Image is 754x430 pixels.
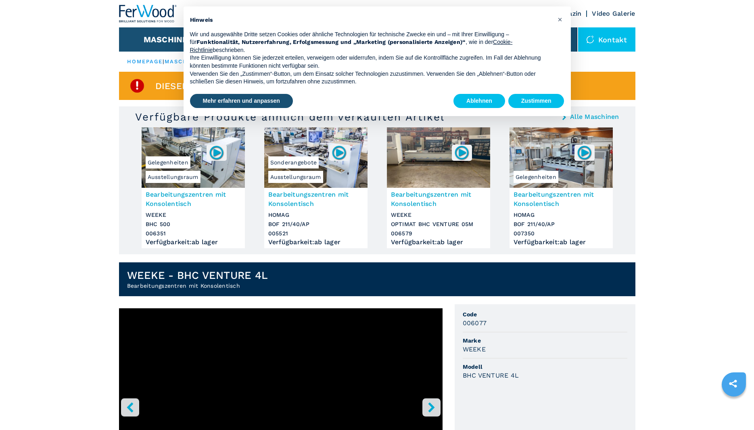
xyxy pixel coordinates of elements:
a: Bearbeitungszentren mit Konsolentisch HOMAG BOF 211/40/APGelegenheiten007350Bearbeitungszentren m... [510,127,613,248]
button: Zustimmen [508,94,564,108]
p: Verwenden Sie den „Zustimmen“-Button, um dem Einsatz solcher Technologien zuzustimmen. Verwenden ... [190,70,551,86]
h3: Bearbeitungszentren mit Konsolentisch [391,190,486,208]
img: Bearbeitungszentren mit Konsolentisch WEEKE BHC 500 [142,127,245,188]
button: Mehr erfahren und anpassen [190,94,293,108]
span: Marke [463,337,627,345]
img: SoldProduct [129,78,145,94]
div: Kontakt [578,27,635,52]
button: right-button [422,398,441,416]
button: Maschinen [144,35,194,44]
h3: Bearbeitungszentren mit Konsolentisch [268,190,363,208]
a: Alle Maschinen [570,114,619,120]
div: Verfügbarkeit : ab lager [146,240,241,244]
strong: Funktionalität, Nutzererfahrung, Erfolgsmessung und „Marketing (personalisierte Anzeigen)“ [196,39,466,45]
a: Bearbeitungszentren mit Konsolentisch WEEKE OPTIMAT BHC VENTURE 05M006579Bearbeitungszentren mit ... [387,127,490,248]
img: Bearbeitungszentren mit Konsolentisch HOMAG BOF 211/40/AP [510,127,613,188]
img: 005521 [331,145,347,160]
a: HOMEPAGE [127,58,163,64]
span: Code [463,310,627,318]
img: Ferwood [119,5,177,23]
span: | [163,58,164,64]
a: Video Galerie [592,10,635,17]
h3: Bearbeitungszentren mit Konsolentisch [514,190,609,208]
h3: Bearbeitungszentren mit Konsolentisch [146,190,241,208]
h3: Verfügbare Produkte ähnlich dem verkauften Artikel [135,110,445,123]
h3: WEEKE BHC 500 006351 [146,210,241,238]
a: Bearbeitungszentren mit Konsolentisch HOMAG BOF 211/40/APAusstellungsraumSonderangebote005521Bear... [264,127,368,248]
span: × [558,15,562,24]
h3: HOMAG BOF 211/40/AP 007350 [514,210,609,238]
span: Ausstellungsraum [146,171,201,183]
h3: WEEKE [463,345,486,354]
span: Modell [463,363,627,371]
h1: WEEKE - BHC VENTURE 4L [127,269,268,282]
h2: Hinweis [190,16,551,24]
h3: BHC VENTURE 4L [463,371,519,380]
a: maschinen [165,58,204,64]
h3: 006077 [463,318,487,328]
span: Ausstellungsraum [268,171,323,183]
p: Ihre Einwilligung können Sie jederzeit erteilen, verweigern oder widerrufen, indem Sie auf die Ko... [190,54,551,70]
button: left-button [121,398,139,416]
img: 007350 [576,145,592,160]
a: sharethis [723,374,743,394]
a: Bearbeitungszentren mit Konsolentisch WEEKE BHC 500AusstellungsraumGelegenheiten006351Bearbeitung... [142,127,245,248]
h3: HOMAG BOF 211/40/AP 005521 [268,210,363,238]
div: Verfügbarkeit : ab lager [268,240,363,244]
div: Verfügbarkeit : ab lager [514,240,609,244]
img: Bearbeitungszentren mit Konsolentisch WEEKE OPTIMAT BHC VENTURE 05M [387,127,490,188]
img: Bearbeitungszentren mit Konsolentisch HOMAG BOF 211/40/AP [264,127,368,188]
span: Sonderangebote [268,156,319,168]
span: Gelegenheiten [146,156,190,168]
p: Wir und ausgewählte Dritte setzen Cookies oder ähnliche Technologien für technische Zwecke ein un... [190,31,551,54]
button: Ablehnen [453,94,505,108]
h3: WEEKE OPTIMAT BHC VENTURE 05M 006579 [391,210,486,238]
button: Schließen Sie diesen Hinweis [554,13,567,26]
div: Verfügbarkeit : ab lager [391,240,486,244]
img: Kontakt [586,35,594,44]
a: Cookie-Richtlinie [190,39,513,53]
h2: Bearbeitungszentren mit Konsolentisch [127,282,268,290]
img: 006351 [209,145,224,160]
span: Gelegenheiten [514,171,558,183]
span: Dieser Artikel ist bereits verkauft [155,81,336,91]
img: 006579 [454,145,470,160]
